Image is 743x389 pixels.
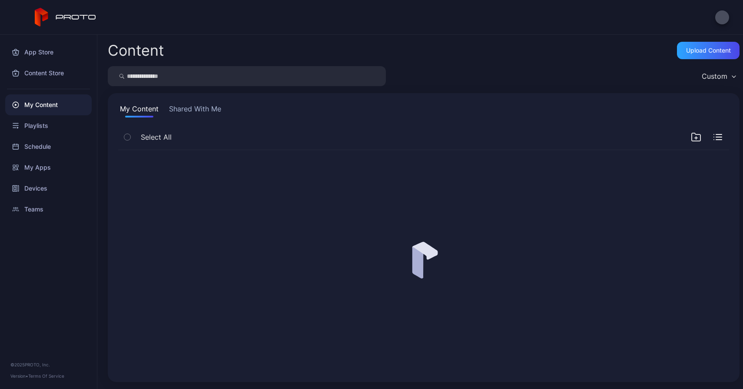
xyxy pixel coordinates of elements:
span: Version • [10,373,28,379]
a: App Store [5,42,92,63]
div: © 2025 PROTO, Inc. [10,361,86,368]
a: Teams [5,199,92,220]
a: Content Store [5,63,92,84]
button: Custom [697,66,740,86]
a: My Apps [5,157,92,178]
div: Custom [702,72,727,80]
span: Select All [141,132,172,142]
div: Content [108,43,164,58]
button: Upload Content [677,42,740,59]
a: Playlists [5,115,92,136]
a: Devices [5,178,92,199]
button: My Content [118,104,160,117]
a: My Content [5,94,92,115]
a: Schedule [5,136,92,157]
button: Shared With Me [167,104,223,117]
a: Terms Of Service [28,373,64,379]
div: Upload Content [686,47,731,54]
